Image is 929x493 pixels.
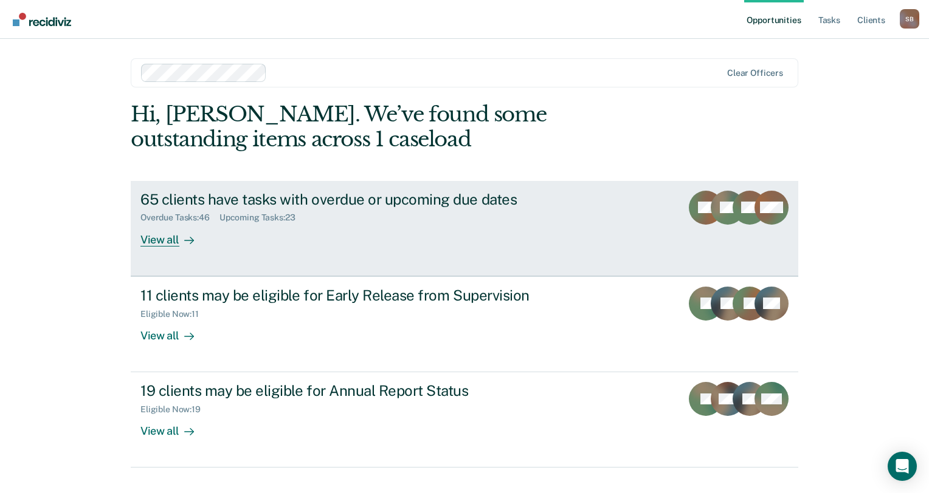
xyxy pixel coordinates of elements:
[131,372,798,467] a: 19 clients may be eligible for Annual Report StatusEligible Now:19View all
[900,9,919,29] button: Profile dropdown button
[140,309,209,319] div: Eligible Now : 11
[219,212,305,223] div: Upcoming Tasks : 23
[140,191,567,208] div: 65 clients have tasks with overdue or upcoming due dates
[140,319,209,342] div: View all
[140,415,209,438] div: View all
[140,212,219,223] div: Overdue Tasks : 46
[140,287,567,304] div: 11 clients may be eligible for Early Release from Supervision
[140,404,210,415] div: Eligible Now : 19
[727,68,783,78] div: Clear officers
[131,181,798,276] a: 65 clients have tasks with overdue or upcoming due datesOverdue Tasks:46Upcoming Tasks:23View all
[131,276,798,372] a: 11 clients may be eligible for Early Release from SupervisionEligible Now:11View all
[131,102,665,152] div: Hi, [PERSON_NAME]. We’ve found some outstanding items across 1 caseload
[888,452,917,481] div: Open Intercom Messenger
[900,9,919,29] div: S B
[13,13,71,26] img: Recidiviz
[140,223,209,246] div: View all
[140,382,567,399] div: 19 clients may be eligible for Annual Report Status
